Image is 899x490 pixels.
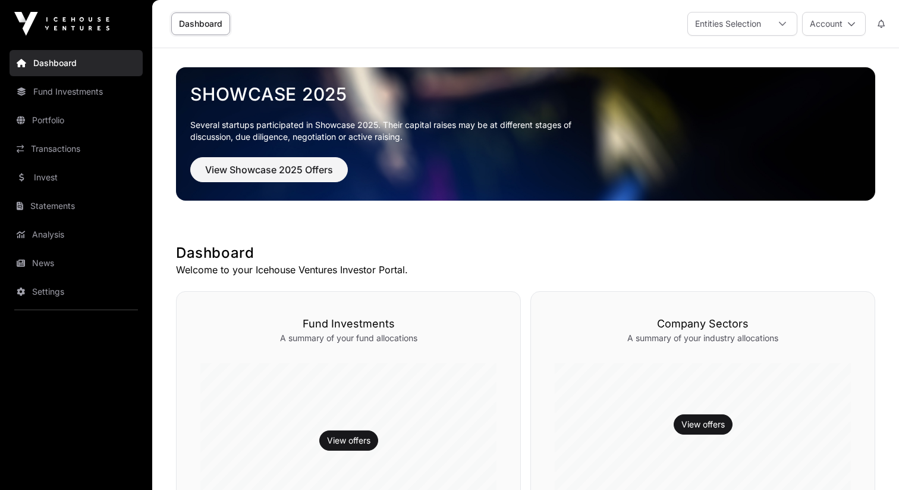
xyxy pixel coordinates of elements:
[319,430,378,451] button: View offers
[176,244,875,263] h1: Dashboard
[190,169,348,181] a: View Showcase 2025 Offers
[200,332,496,344] p: A summary of your fund allocations
[190,119,590,143] p: Several startups participated in Showcase 2025. Their capital raises may be at different stages o...
[10,164,143,191] a: Invest
[674,414,733,435] button: View offers
[176,67,875,201] img: Showcase 2025
[10,50,143,76] a: Dashboard
[10,136,143,162] a: Transactions
[681,419,725,430] a: View offers
[190,83,861,105] a: Showcase 2025
[688,13,768,35] div: Entities Selection
[10,221,143,248] a: Analysis
[10,79,143,105] a: Fund Investments
[205,163,333,177] span: View Showcase 2025 Offers
[14,12,109,36] img: Icehouse Ventures Logo
[802,12,866,36] button: Account
[10,279,143,305] a: Settings
[190,157,348,182] button: View Showcase 2025 Offers
[200,316,496,332] h3: Fund Investments
[10,193,143,219] a: Statements
[555,316,851,332] h3: Company Sectors
[10,250,143,276] a: News
[176,263,875,277] p: Welcome to your Icehouse Ventures Investor Portal.
[327,435,370,447] a: View offers
[171,13,230,35] a: Dashboard
[555,332,851,344] p: A summary of your industry allocations
[10,107,143,133] a: Portfolio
